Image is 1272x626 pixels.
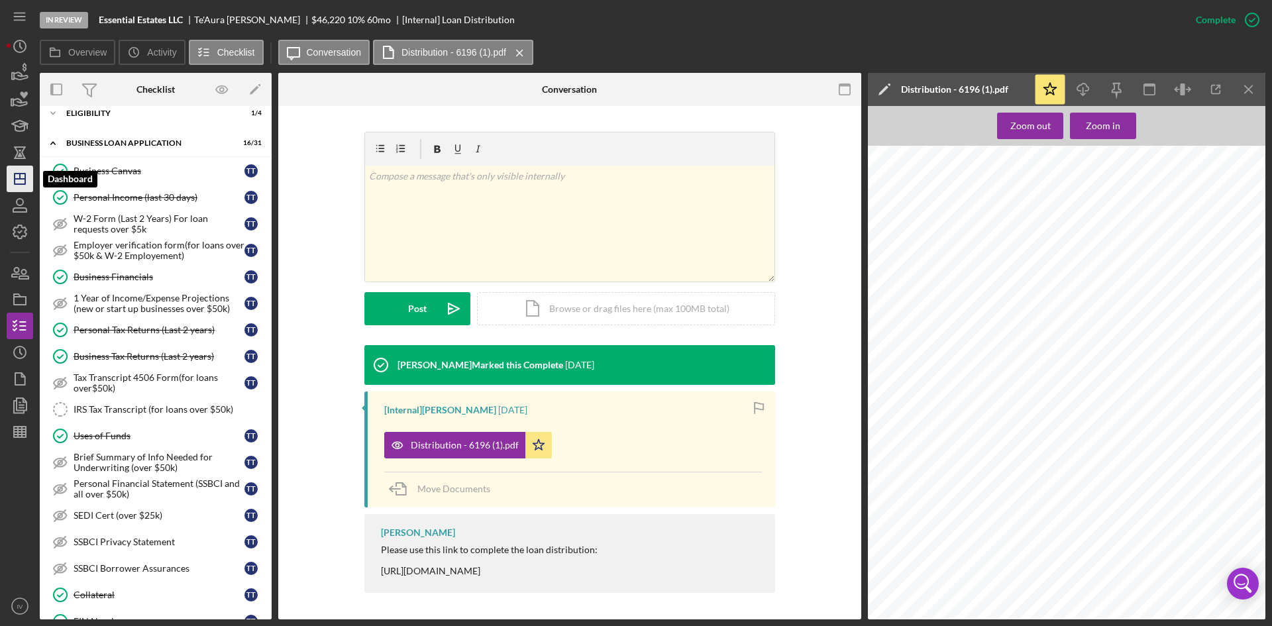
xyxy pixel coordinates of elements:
[244,244,258,257] div: T T
[904,266,1214,274] span: Remember, you can save your progress and come back later to submit. ONLY SUBMIT IF YOU ARE
[1079,323,1090,331] span: Yes
[244,217,258,231] div: T T
[904,244,1053,252] span: Which upcoming box are you submitting for?
[244,297,258,310] div: T T
[1227,568,1259,600] div: Open Intercom Messenger
[189,40,264,65] button: Checklist
[46,290,265,317] a: 1 Year of Income/Expense Projections (new or start up businesses over $50k)TT
[66,139,229,147] div: BUSINESS LOAN APPLICATION
[367,15,391,25] div: 60 mo
[904,229,1082,236] span: the page. You can put in your email to receive an edit link.
[238,109,262,117] div: 1 / 4
[74,563,244,574] div: SSBCI Borrower Assurances
[194,15,311,25] div: Te'Aura [PERSON_NAME]
[74,431,244,441] div: Uses of Funds
[66,109,229,117] div: ELIGIBILITY
[906,573,945,580] span: [US_STATE]
[46,317,265,343] a: Personal Tax Returns (Last 2 years)TT
[906,297,963,304] span: [PERSON_NAME]
[542,84,597,95] div: Conversation
[498,405,527,415] time: 2025-10-03 14:37
[1088,454,1100,460] span: Last
[74,537,244,547] div: SSBCI Privacy Statement
[46,476,265,502] a: Personal Financial Statement (SSBCI and all over $50k)TT
[1102,347,1111,354] span: No
[244,191,258,204] div: T T
[311,15,345,25] div: $46,220
[906,378,945,386] span: [US_STATE]
[906,525,1032,533] span: [STREET_ADDRESS][PERSON_NAME]
[1073,297,1247,304] span: [PERSON_NAME][EMAIL_ADDRESS][DOMAIN_NAME]
[1052,454,1059,460] span: MI
[1070,515,1094,522] span: County
[401,47,506,58] label: Distribution - 6196 (1).pdf
[904,197,974,209] span: Distribution
[74,452,244,473] div: Brief Summary of Info Needed for Underwriting (over $50k)
[46,423,265,449] a: Uses of FundsTT
[244,456,258,469] div: T T
[364,292,470,325] button: Post
[1094,323,1096,331] span: 
[99,15,183,25] b: Essential Estates LLC
[244,270,258,284] div: T T
[46,529,265,555] a: SSBCI Privacy StatementTT
[1010,113,1051,139] div: Zoom out
[1070,113,1136,139] button: Zoom in
[74,510,244,521] div: SEDI Cert (over $25k)
[46,370,265,396] a: Tax Transcript 4506 Form(for loans over$50k)TT
[384,472,503,505] button: Move Documents
[74,590,244,600] div: Collateral
[1183,7,1265,33] button: Complete
[1153,339,1223,346] span: Refinance/Re-Close?
[904,584,918,590] span: State
[74,166,244,176] div: Business Canvas
[40,40,115,65] button: Overview
[381,527,455,538] div: [PERSON_NAME]
[1070,315,1130,323] span: Existing Borrower
[74,325,244,335] div: Personal Tax Returns (Last 2 years)
[74,351,244,362] div: Business Tax Returns (Last 2 years)
[565,360,594,370] time: 2025-10-03 14:48
[74,372,244,393] div: Tax Transcript 4506 Form(for loans over$50k)
[46,396,265,423] a: IRS Tax Transcript (for loans over $50k)
[904,390,918,395] span: State
[1153,347,1156,354] span: 
[217,47,255,58] label: Checklist
[74,293,244,314] div: 1 Year of Income/Expense Projections (new or start up businesses over $50k)
[1070,339,1101,346] span: Step-Up?
[244,323,258,337] div: T T
[411,440,519,450] div: Distribution - 6196 (1).pdf
[904,499,1006,509] span: Business Questions
[904,515,974,522] span: Location of Business
[1186,347,1194,354] span: No
[384,432,552,458] button: Distribution - 6196 (1).pdf
[1177,347,1180,354] span: 
[1102,323,1111,331] span: No
[1162,347,1174,354] span: Yes
[904,470,1035,477] span: Co-Borrower or Co-[PERSON_NAME]?
[147,47,176,58] label: Activity
[244,350,258,363] div: T T
[408,292,427,325] div: Post
[997,113,1063,139] button: Zoom out
[278,40,370,65] button: Conversation
[1079,347,1090,354] span: Yes
[74,404,264,415] div: IRS Tax Transcript (for loans over $50k)
[238,139,262,147] div: 16 / 31
[7,593,33,619] button: IV
[904,536,943,542] span: Address Line 1
[904,454,915,460] span: First
[46,502,265,529] a: SEDI Cert (over $25k)TT
[906,350,934,357] span: Business
[373,40,533,65] button: Distribution - 6196 (1).pdf
[40,12,88,28] div: In Review
[74,192,244,203] div: Personal Income (last 30 days)
[244,429,258,443] div: T T
[904,213,1205,220] span: You will not be able to make edits once you submit. Be sure to double check your answers prior to
[1070,347,1073,354] span: 
[46,237,265,264] a: Employer verification form(for loans over $50k & W-2 Employement)TT
[402,15,515,25] div: [Internal] Loan Distribution
[381,545,598,576] div: Please use this link to complete the loan distribution: [URL][DOMAIN_NAME]
[46,264,265,290] a: Business FinancialsTT
[1094,347,1096,354] span: 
